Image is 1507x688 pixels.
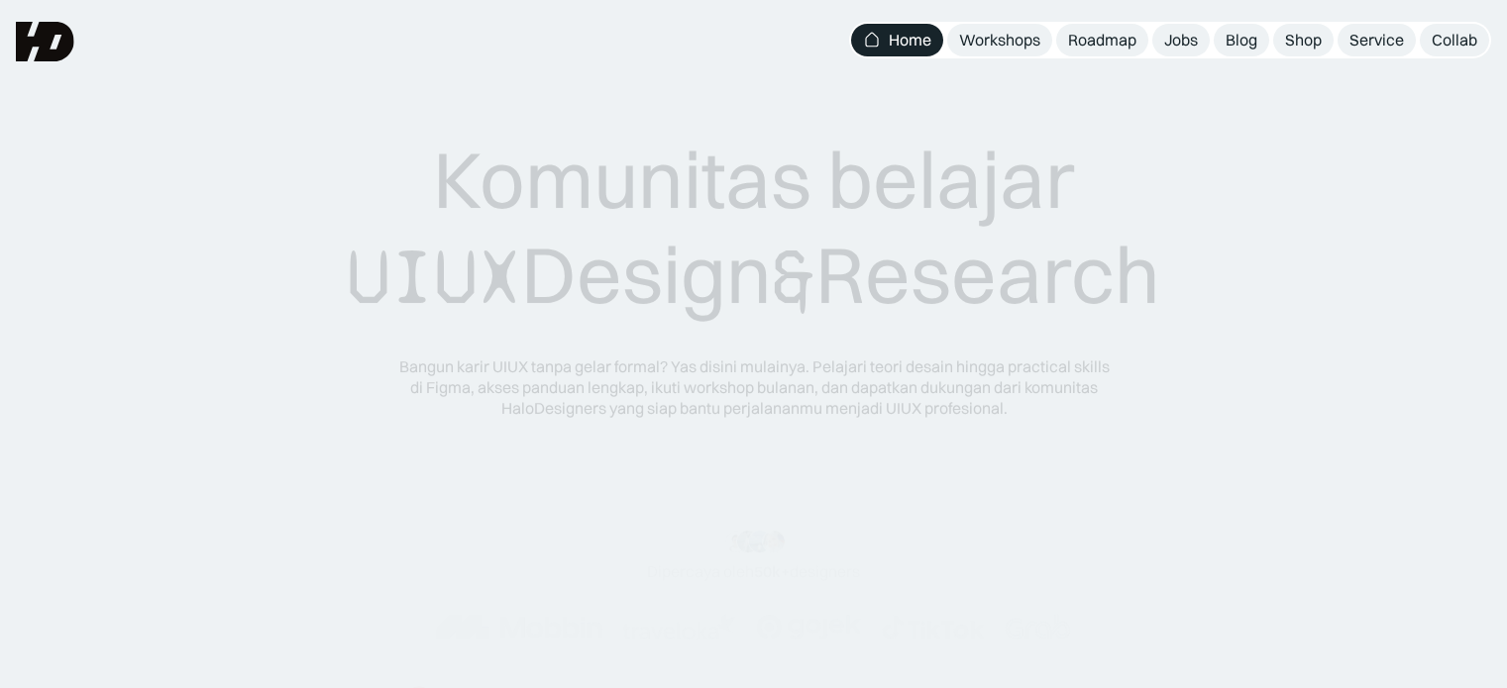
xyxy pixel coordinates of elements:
[959,30,1040,50] div: Workshops
[1152,24,1210,56] a: Jobs
[1432,30,1477,50] div: Collab
[1349,30,1404,50] div: Service
[772,230,815,325] span: &
[347,132,1160,325] div: Komunitas belajar Design Research
[1056,24,1148,56] a: Roadmap
[889,30,931,50] div: Home
[1164,30,1198,50] div: Jobs
[754,562,790,582] span: 50k+
[1420,24,1489,56] a: Collab
[1285,30,1322,50] div: Shop
[347,230,521,325] span: UIUX
[397,356,1111,418] div: Bangun karir UIUX tanpa gelar formal? Yas disini mulainya. Pelajari teori desain hingga practical...
[947,24,1052,56] a: Workshops
[1226,30,1257,50] div: Blog
[647,562,860,583] div: Dipercaya oleh designers
[1338,24,1416,56] a: Service
[851,24,943,56] a: Home
[1214,24,1269,56] a: Blog
[1273,24,1334,56] a: Shop
[1068,30,1136,50] div: Roadmap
